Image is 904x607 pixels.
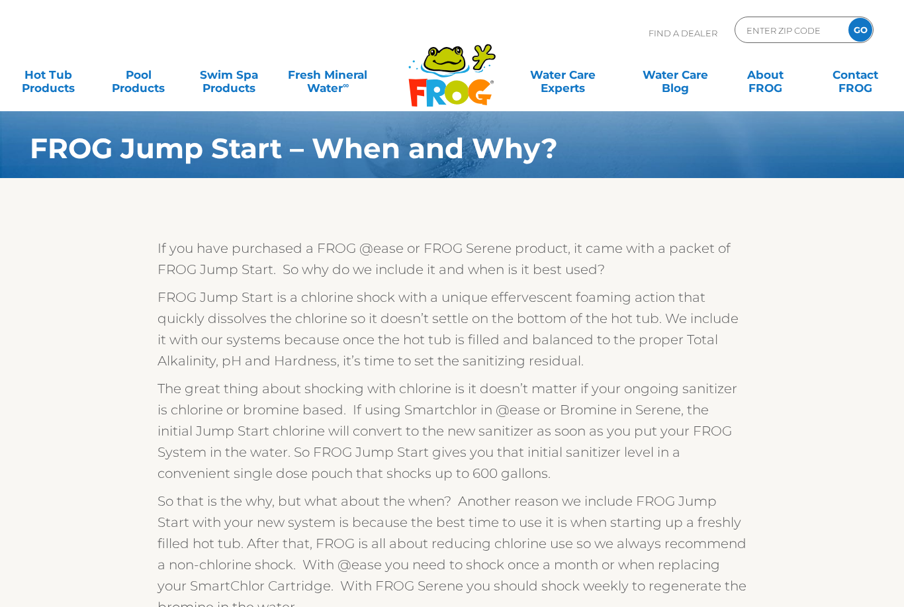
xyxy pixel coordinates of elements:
a: Water CareExperts [506,62,619,88]
h1: FROG Jump Start – When and Why? [30,132,805,164]
input: GO [848,18,872,42]
a: ContactFROG [821,62,891,88]
p: Find A Dealer [649,17,717,50]
sup: ∞ [343,80,349,90]
a: Water CareBlog [640,62,710,88]
a: Swim SpaProducts [194,62,264,88]
img: Frog Products Logo [401,26,503,107]
a: PoolProducts [103,62,173,88]
a: Hot TubProducts [13,62,83,88]
a: Fresh MineralWater∞ [284,62,372,88]
a: AboutFROG [731,62,801,88]
p: The great thing about shocking with chlorine is it doesn’t matter if your ongoing sanitizer is ch... [158,378,747,484]
p: If you have purchased a FROG @ease or FROG Serene product, it came with a packet of FROG Jump Sta... [158,238,747,280]
p: FROG Jump Start is a chlorine shock with a unique effervescent foaming action that quickly dissol... [158,287,747,371]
